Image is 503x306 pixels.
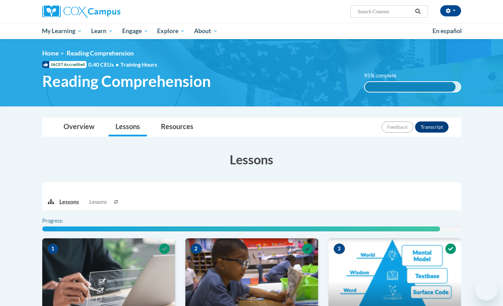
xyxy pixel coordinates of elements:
[89,198,107,206] span: Lessons
[87,23,118,39] a: Learn
[122,27,148,35] span: Engage
[334,244,345,254] span: 3
[116,61,119,68] span: •
[190,23,222,39] a: About
[38,23,87,39] a: My Learning
[42,61,87,68] span: IACET Accredited
[357,7,413,16] input: Search Courses
[118,23,153,39] a: Engage
[42,27,82,35] span: My Learning
[153,23,190,39] a: Explore
[109,118,147,136] a: Lessons
[382,121,413,133] button: Feedback
[42,151,461,168] h3: Lessons
[194,27,218,35] span: About
[475,278,497,300] iframe: Button to launch messaging window
[413,7,423,16] button: Search
[440,5,461,16] button: Account Settings
[91,27,113,35] span: Learn
[120,61,157,68] span: Training Hours
[428,24,466,38] a: En español
[32,23,472,39] div: Main menu
[57,118,102,136] a: Overview
[191,244,202,254] span: 2
[154,118,200,136] a: Resources
[42,5,120,18] img: Cox Campus
[42,50,59,57] a: Home
[47,244,59,254] span: 1
[415,121,449,133] button: Transcript
[364,72,404,80] label: 95% complete
[432,27,462,35] span: En español
[157,27,185,35] span: Explore
[59,198,79,206] p: Lessons
[42,217,82,225] label: Progress:
[88,61,120,68] span: 0.40 CEUs
[42,5,175,18] a: Cox Campus
[365,82,456,92] div: 95% complete
[42,72,211,90] span: Reading Comprehension
[67,50,134,57] span: Reading Comprehension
